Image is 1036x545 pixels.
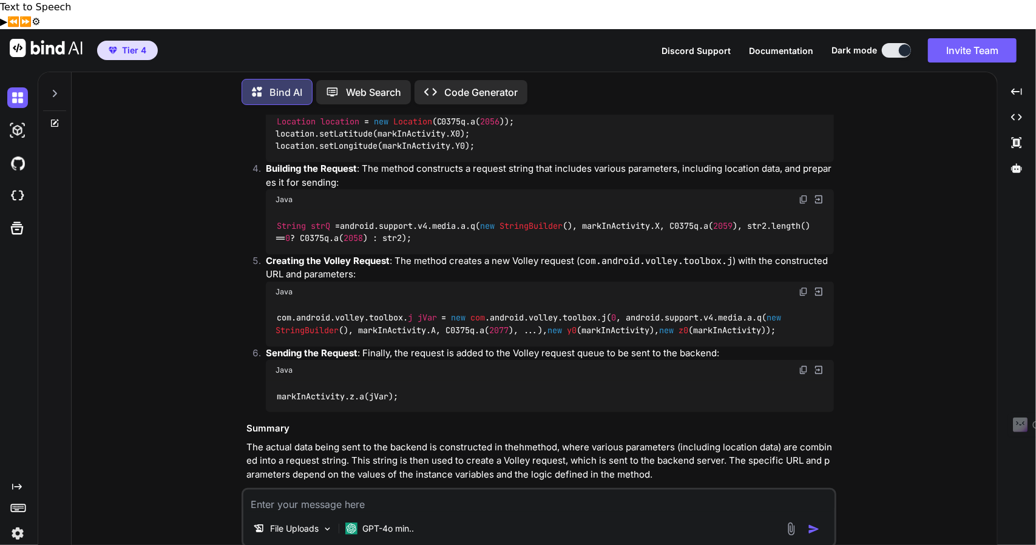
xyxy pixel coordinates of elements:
span: y0 [567,325,577,336]
span: Java [276,365,293,375]
span: new [452,313,466,323]
h3: Summary [246,422,834,436]
code: h [519,441,524,453]
p: If you need further clarification or details about specific parts of the code, feel free to ask! [246,486,834,500]
code: android.support.v4.media.a.q( (), markInActivity.X, C0375q.a( ), str2.length() == ? C0375q.a( ) :... [276,220,815,245]
span: location [320,116,359,127]
span: strQ [311,220,330,231]
code: com.android.volley.toolbox.j [580,255,733,267]
span: Discord Support [662,46,731,56]
span: Tier 4 [122,44,146,56]
img: Bind AI [10,39,83,57]
button: premiumTier 4 [97,41,158,60]
span: 2058 [344,232,363,243]
span: 2059 [714,220,733,231]
button: Documentation [749,44,813,57]
span: com [471,313,486,323]
span: z0 [679,325,688,336]
code: com.android.volley.toolbox. .android.volley.toolbox.j( , android.support.v4.media.a.q( (), markIn... [276,311,786,336]
img: githubDark [7,153,28,174]
span: jVar [418,313,437,323]
img: Open in Browser [813,365,824,376]
span: String [277,220,306,231]
span: new [481,220,495,231]
img: copy [799,287,808,297]
span: = [364,116,369,127]
img: attachment [784,522,798,536]
span: = [335,220,340,231]
img: GPT-4o mini [345,523,357,535]
span: new [374,116,388,127]
img: Open in Browser [813,286,824,297]
span: 2077 [489,325,509,336]
img: darkChat [7,87,28,108]
button: Invite Team [928,38,1017,63]
img: Open in Browser [813,194,824,205]
span: = [442,313,447,323]
span: StringBuilder [276,325,339,336]
img: copy [799,365,808,375]
code: markInActivity.z.a(jVar); [276,390,399,403]
p: File Uploads [270,523,319,535]
p: : The method constructs a request string that includes various parameters, including location dat... [266,162,834,189]
p: : The method creates a new Volley request ( ) with the constructed URL and parameters: [266,254,834,282]
img: darkAi-studio [7,120,28,141]
span: Dark mode [831,44,877,56]
img: cloudideIcon [7,186,28,206]
img: icon [808,523,820,535]
button: Discord Support [662,44,731,57]
span: Location [393,116,432,127]
span: Documentation [749,46,813,56]
span: 0 [285,232,290,243]
strong: Building the Request [266,163,357,174]
span: 0 [612,313,617,323]
span: 2056 [481,116,500,127]
span: new [767,313,782,323]
button: Forward [19,15,32,29]
img: settings [7,523,28,544]
p: Web Search [346,85,401,100]
span: new [659,325,674,336]
code: (C0375q.a( )); location.setLatitude(markInActivity.X0); location.setLongitude(markInActivity.Y0); [276,115,514,153]
button: Settings [32,15,40,29]
p: The actual data being sent to the backend is constructed in the method, where various parameters ... [246,441,834,482]
p: Bind AI [269,85,302,100]
button: Previous [7,15,19,29]
span: Location [277,116,316,127]
span: new [547,325,562,336]
img: copy [799,195,808,205]
p: Code Generator [444,85,518,100]
span: Java [276,195,293,205]
strong: Sending the Request [266,347,357,359]
img: Pick Models [322,524,333,534]
img: premium [109,47,117,54]
p: : Finally, the request is added to the Volley request queue to be sent to the backend: [266,347,834,361]
span: Java [276,287,293,297]
span: StringBuilder [500,220,563,231]
span: j [408,313,413,323]
strong: Creating the Volley Request [266,255,390,266]
p: GPT-4o min.. [362,523,414,535]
